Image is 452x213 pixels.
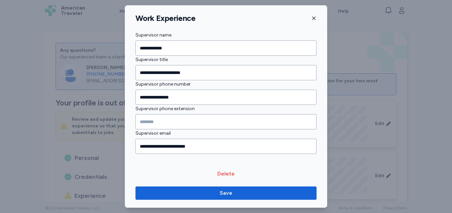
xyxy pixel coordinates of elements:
label: Supervisor email [135,129,317,137]
input: Supervisor phone number [135,90,317,105]
input: Supervisor phone extension [135,114,317,129]
button: Delete [135,170,317,178]
h1: Work Experience [135,13,195,23]
input: Supervisor email [135,139,317,154]
label: Supervisor phone extension [135,105,317,113]
label: Supervisor title [135,56,317,64]
input: Supervisor name [135,40,317,56]
button: Save [135,186,317,200]
span: Delete [217,170,235,178]
span: Save [220,189,232,197]
input: Supervisor title [135,65,317,80]
label: Supervisor name [135,31,317,39]
label: Supervisor phone number [135,80,317,88]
